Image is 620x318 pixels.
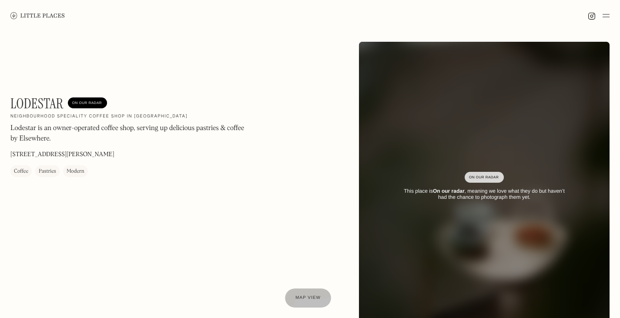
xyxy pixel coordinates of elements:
[10,95,64,112] h1: Lodestar
[72,99,103,108] div: On Our Radar
[10,151,114,160] p: [STREET_ADDRESS][PERSON_NAME]
[67,167,84,176] div: Modern
[39,167,56,176] div: Pastries
[14,167,28,176] div: Coffee
[10,114,188,120] h2: Neighbourhood speciality coffee shop in [GEOGRAPHIC_DATA]
[469,173,499,182] div: On Our Radar
[399,188,570,201] div: This place is , meaning we love what they do but haven’t had the chance to photograph them yet.
[10,124,245,144] p: Lodestar is an owner-operated coffee shop, serving up delicious pastries & coffee by Elsewhere.
[433,188,465,194] strong: On our radar
[285,288,331,308] a: Map view
[295,295,321,300] span: Map view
